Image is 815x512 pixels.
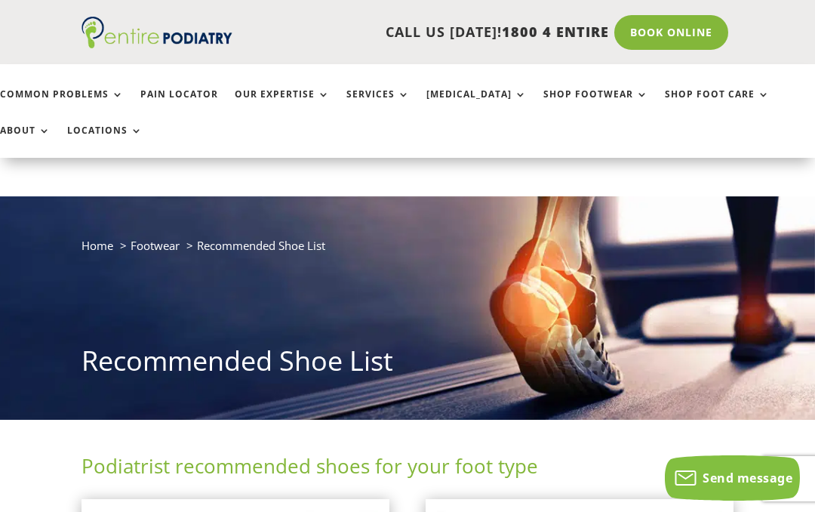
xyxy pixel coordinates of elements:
[81,342,733,387] h1: Recommended Shoe List
[235,89,330,122] a: Our Expertise
[81,452,733,487] h2: Podiatrist recommended shoes for your foot type
[131,238,180,253] a: Footwear
[81,36,232,51] a: Entire Podiatry
[614,15,728,50] a: Book Online
[197,238,325,253] span: Recommended Shoe List
[232,23,609,42] p: CALL US [DATE]!
[665,89,770,122] a: Shop Foot Care
[665,455,800,501] button: Send message
[140,89,218,122] a: Pain Locator
[543,89,648,122] a: Shop Footwear
[346,89,410,122] a: Services
[426,89,527,122] a: [MEDICAL_DATA]
[81,236,733,267] nav: breadcrumb
[81,17,232,48] img: logo (1)
[703,470,792,486] span: Send message
[67,125,143,158] a: Locations
[81,238,113,253] a: Home
[502,23,609,41] span: 1800 4 ENTIRE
